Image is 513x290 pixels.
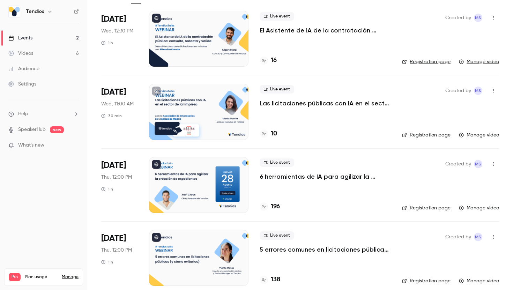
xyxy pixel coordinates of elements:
[459,277,499,284] a: Manage video
[402,277,451,284] a: Registration page
[101,233,126,244] span: [DATE]
[260,275,280,284] a: 138
[18,110,28,118] span: Help
[445,233,471,241] span: Created by
[18,142,44,149] span: What's new
[474,14,482,22] span: Maria Serra
[101,174,132,181] span: Thu, 12:00 PM
[25,274,58,280] span: Plan usage
[475,160,481,168] span: MS
[101,186,113,192] div: 1 h
[445,87,471,95] span: Created by
[8,110,79,118] li: help-dropdown-opener
[101,113,122,119] div: 30 min
[260,56,277,65] a: 16
[260,245,391,254] a: 5 errores comunes en licitaciones públicas (y cómo evitarlos)
[402,58,451,65] a: Registration page
[271,56,277,65] h4: 16
[101,84,138,140] div: Sep 10 Wed, 11:00 AM (Europe/Madrid)
[260,85,294,94] span: Live event
[271,275,280,284] h4: 138
[101,160,126,171] span: [DATE]
[402,205,451,211] a: Registration page
[474,233,482,241] span: Maria Serra
[445,160,471,168] span: Created by
[101,247,132,254] span: Thu, 12:00 PM
[8,35,32,42] div: Events
[271,202,280,211] h4: 196
[101,87,126,98] span: [DATE]
[260,12,294,21] span: Live event
[62,274,79,280] a: Manage
[50,126,64,133] span: new
[9,6,20,17] img: Tendios
[18,126,46,133] a: SpeakerHub
[70,142,79,149] iframe: Noticeable Trigger
[260,26,391,35] a: El Asistente de IA de la contratación pública: consulta, redacta y valida.
[260,172,391,181] a: 6 herramientas de IA para agilizar la creación de expedientes
[9,273,21,281] span: Pro
[8,81,36,88] div: Settings
[101,14,126,25] span: [DATE]
[459,132,499,139] a: Manage video
[260,231,294,240] span: Live event
[445,14,471,22] span: Created by
[101,11,138,67] div: Sep 10 Wed, 12:30 PM (Europe/Madrid)
[474,87,482,95] span: Maria Serra
[271,129,277,139] h4: 10
[101,157,138,213] div: Aug 28 Thu, 12:00 PM (Europe/Madrid)
[402,132,451,139] a: Registration page
[8,65,39,72] div: Audience
[260,202,280,211] a: 196
[26,8,44,15] h6: Tendios
[101,101,134,107] span: Wed, 11:00 AM
[474,160,482,168] span: Maria Serra
[459,58,499,65] a: Manage video
[101,28,133,35] span: Wed, 12:30 PM
[260,129,277,139] a: 10
[459,205,499,211] a: Manage video
[475,233,481,241] span: MS
[101,40,113,46] div: 1 h
[101,230,138,286] div: Jun 26 Thu, 12:00 PM (Europe/Madrid)
[475,14,481,22] span: MS
[260,158,294,167] span: Live event
[475,87,481,95] span: MS
[260,99,391,107] a: Las licitaciones públicas con IA en el sector de la limpieza
[8,50,33,57] div: Videos
[101,259,113,265] div: 1 h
